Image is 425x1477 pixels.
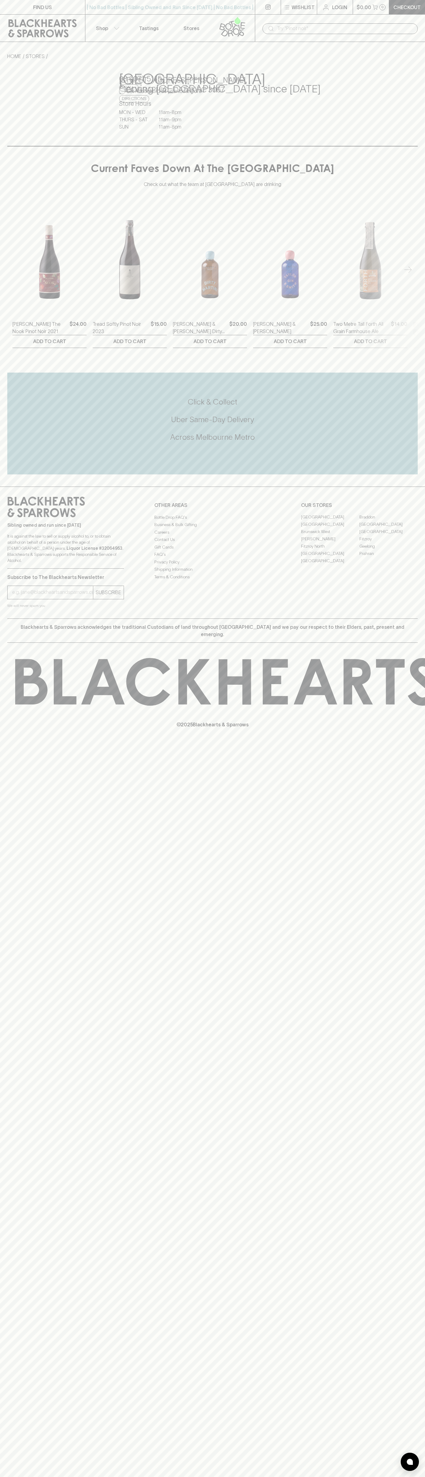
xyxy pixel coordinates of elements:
[12,320,67,335] a: [PERSON_NAME] The Nook Pinot Noir 2021
[12,623,413,638] p: Blackhearts & Sparrows acknowledges the traditional Custodians of land throughout [GEOGRAPHIC_DAT...
[170,15,213,42] a: Stores
[7,533,124,563] p: It is against the law to sell or supply alcohol to, or to obtain alcohol on behalf of a person un...
[173,320,227,335] a: [PERSON_NAME] & [PERSON_NAME] Dirty Martini Cocktail
[12,335,87,348] button: ADD TO CART
[253,205,327,311] img: Taylor & Smith Gin
[253,320,308,335] a: [PERSON_NAME] & [PERSON_NAME]
[310,320,327,335] p: $25.00
[7,373,418,474] div: Call to action block
[7,53,21,59] a: HOME
[154,521,271,528] a: Business & Bulk Gifting
[332,4,347,11] p: Login
[301,543,359,550] a: Fitzroy North
[70,320,87,335] p: $24.00
[393,4,421,11] p: Checkout
[154,501,271,509] p: OTHER AREAS
[91,164,334,176] h4: Current Faves Down At The [GEOGRAPHIC_DATA]
[333,320,389,335] a: Two Metre Tall Forth All Grain Farmhouse Ale
[359,550,418,557] a: Prahran
[113,338,146,345] p: ADD TO CART
[301,550,359,557] a: [GEOGRAPHIC_DATA]
[85,15,128,42] button: Shop
[253,335,327,348] button: ADD TO CART
[144,176,281,188] p: Check out what the team at [GEOGRAPHIC_DATA] are drinking
[173,335,247,348] button: ADD TO CART
[292,4,315,11] p: Wishlist
[154,558,271,566] a: Privacy Policy
[381,5,384,9] p: 0
[12,587,93,597] input: e.g. jane@blackheartsandsparrows.com.au
[301,501,418,509] p: OUR STORES
[7,432,418,442] h5: Across Melbourne Metro
[154,573,271,580] a: Terms & Conditions
[7,522,124,528] p: Sibling owned and run since [DATE]
[229,320,247,335] p: $20.00
[301,528,359,535] a: Brunswick West
[333,205,407,311] img: Two Metre Tall Forth All Grain Farmhouse Ale
[359,543,418,550] a: Geelong
[7,415,418,425] h5: Uber Same-Day Delivery
[7,603,124,609] p: We will never spam you
[26,53,45,59] a: STORES
[301,521,359,528] a: [GEOGRAPHIC_DATA]
[96,589,121,596] p: SUBSCRIBE
[274,338,307,345] p: ADD TO CART
[391,320,407,335] p: $14.00
[359,528,418,535] a: [GEOGRAPHIC_DATA]
[128,15,170,42] a: Tastings
[93,205,167,311] img: Tread Softly Pinot Noir 2023
[173,205,247,311] img: Taylor & Smith Dirty Martini Cocktail
[357,4,371,11] p: $0.00
[67,546,122,551] strong: Liquor License #32064953
[93,586,124,599] button: SUBSCRIBE
[183,25,199,32] p: Stores
[12,205,87,311] img: Buller The Nook Pinot Noir 2021
[301,557,359,565] a: [GEOGRAPHIC_DATA]
[301,535,359,543] a: [PERSON_NAME]
[154,551,271,558] a: FAQ's
[194,338,227,345] p: ADD TO CART
[359,514,418,521] a: Braddon
[154,514,271,521] a: Bottle Drop FAQ's
[151,320,167,335] p: $15.00
[359,535,418,543] a: Fitzroy
[93,320,148,335] a: Tread Softly Pinot Noir 2023
[33,338,66,345] p: ADD TO CART
[407,1459,413,1465] img: bubble-icon
[301,514,359,521] a: [GEOGRAPHIC_DATA]
[277,24,413,33] input: Try "Pinot noir"
[354,338,387,345] p: ADD TO CART
[7,397,418,407] h5: Click & Collect
[154,543,271,551] a: Gift Cards
[7,573,124,581] p: Subscribe to The Blackhearts Newsletter
[154,536,271,543] a: Contact Us
[33,4,52,11] p: FIND US
[154,566,271,573] a: Shipping Information
[154,528,271,536] a: Careers
[93,335,167,348] button: ADD TO CART
[359,521,418,528] a: [GEOGRAPHIC_DATA]
[333,335,407,348] button: ADD TO CART
[96,25,108,32] p: Shop
[139,25,159,32] p: Tastings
